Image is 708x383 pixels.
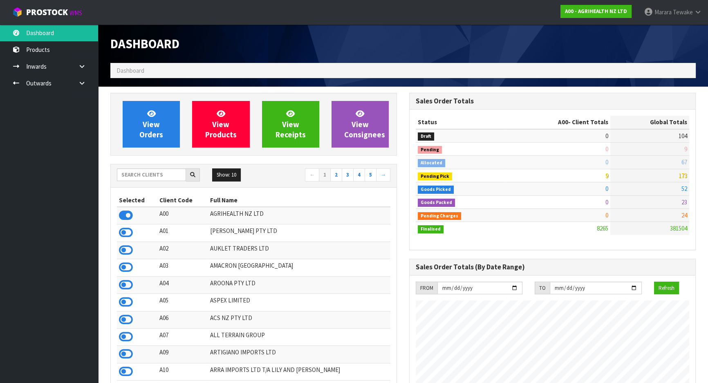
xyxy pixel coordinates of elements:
input: Search clients [117,168,186,181]
button: Show: 10 [212,168,241,181]
span: 8265 [597,224,608,232]
span: Finalised [418,225,444,233]
th: Full Name [208,194,390,207]
span: Pending [418,146,442,154]
span: 9 [605,172,608,179]
span: 24 [681,211,687,219]
span: ProStock [26,7,68,18]
td: ARTIGIANO IMPORTS LTD [208,346,390,363]
a: 4 [353,168,365,181]
td: A06 [157,311,208,328]
h3: Sales Order Totals [416,97,689,105]
nav: Page navigation [260,168,391,183]
span: View Consignees [344,109,385,139]
a: 3 [342,168,354,181]
span: 104 [679,132,687,140]
td: A03 [157,259,208,276]
td: AUKLET TRADERS LTD [208,242,390,259]
td: ASPEX LIMITED [208,294,390,311]
a: A00 - AGRIHEALTH NZ LTD [560,5,632,18]
span: Pending Pick [418,172,452,181]
span: 381504 [670,224,687,232]
span: Pending Charges [418,212,461,220]
span: Dashboard [117,67,144,74]
span: Tewake [673,8,693,16]
a: 5 [365,168,376,181]
span: Marara [654,8,672,16]
a: ViewOrders [123,101,180,148]
td: AGRIHEALTH NZ LTD [208,207,390,224]
span: 9 [684,145,687,153]
td: A02 [157,242,208,259]
span: 0 [605,145,608,153]
span: Allocated [418,159,445,167]
td: A09 [157,346,208,363]
td: AMACRON [GEOGRAPHIC_DATA] [208,259,390,276]
span: 0 [605,158,608,166]
td: A07 [157,328,208,345]
h3: Sales Order Totals (By Date Range) [416,263,689,271]
span: View Products [205,109,237,139]
th: Status [416,116,506,129]
div: TO [535,282,550,295]
a: ViewReceipts [262,101,319,148]
td: A04 [157,276,208,293]
th: Selected [117,194,157,207]
span: 0 [605,198,608,206]
td: ALL TERRAIN GROUP [208,328,390,345]
th: Client Code [157,194,208,207]
span: Goods Packed [418,199,455,207]
a: 1 [319,168,331,181]
span: 23 [681,198,687,206]
a: ViewConsignees [332,101,389,148]
div: FROM [416,282,437,295]
span: Dashboard [110,36,179,52]
td: AROONA PTY LTD [208,276,390,293]
a: ViewProducts [192,101,249,148]
span: View Orders [139,109,163,139]
span: 67 [681,158,687,166]
span: Goods Picked [418,186,454,194]
a: ← [305,168,319,181]
span: 0 [605,185,608,193]
span: View Receipts [276,109,306,139]
th: Global Totals [610,116,689,129]
span: Draft [418,132,434,141]
td: ARRA IMPORTS LTD T/A LILY AND [PERSON_NAME] [208,363,390,380]
td: A00 [157,207,208,224]
img: cube-alt.png [12,7,22,17]
span: 173 [679,172,687,179]
button: Refresh [654,282,679,295]
span: 0 [605,132,608,140]
th: - Client Totals [506,116,610,129]
small: WMS [69,9,82,17]
td: A01 [157,224,208,242]
span: 52 [681,185,687,193]
a: → [376,168,390,181]
span: A00 [558,118,568,126]
span: 0 [605,211,608,219]
td: [PERSON_NAME] PTY LTD [208,224,390,242]
a: 2 [330,168,342,181]
strong: A00 - AGRIHEALTH NZ LTD [565,8,627,15]
td: ACS NZ PTY LTD [208,311,390,328]
td: A10 [157,363,208,380]
td: A05 [157,294,208,311]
